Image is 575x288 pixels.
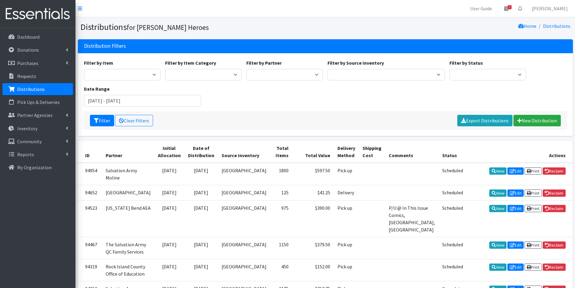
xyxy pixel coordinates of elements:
th: Source Inventory [218,141,270,163]
th: Total Items [270,141,292,163]
a: View [489,205,506,212]
a: Pick Ups & Deliveries [2,96,73,108]
td: 94319 [78,259,102,281]
a: Reclaim [543,167,566,175]
a: Clear Filters [115,115,153,126]
a: Print [525,167,542,175]
h3: Distribution Filters [84,43,126,49]
td: [GEOGRAPHIC_DATA] [218,237,270,259]
td: 1800 [270,163,292,185]
td: [DATE] [154,237,184,259]
td: [US_STATE] Bend AEA [102,200,154,237]
a: Donations [2,44,73,56]
td: [DATE] [154,200,184,237]
input: January 1, 2011 - December 31, 2011 [84,95,201,106]
a: Distributions [543,23,570,29]
a: View [489,241,506,249]
td: [DATE] [154,185,184,200]
small: for [PERSON_NAME] Heroes [127,23,209,32]
td: [DATE] [184,163,218,185]
button: Filter [90,115,114,126]
p: Donations [17,47,39,53]
a: Partner Agencies [2,109,73,121]
a: Reports [2,148,73,160]
a: Requests [2,70,73,82]
a: Print [525,241,542,249]
span: 1 [508,5,512,9]
td: Scheduled [439,163,467,185]
th: Shipping Cost [359,141,385,163]
label: Filter by Item Category [165,59,216,66]
label: Filter by Status [449,59,483,66]
td: Pick up [334,259,359,281]
a: [PERSON_NAME] [527,2,573,15]
p: My Organization [17,164,52,170]
td: 94652 [78,185,102,200]
a: Reclaim [543,264,566,271]
a: Print [525,264,542,271]
a: Reclaim [543,189,566,197]
td: Rock Island County Office of Education [102,259,154,281]
th: Actions [467,141,573,163]
th: ID [78,141,102,163]
td: 94467 [78,237,102,259]
td: Scheduled [439,237,467,259]
a: Edit [507,167,524,175]
a: Export Distributions [457,115,513,126]
p: Inventory [17,125,37,131]
td: Pick up [334,237,359,259]
td: $379.50 [292,237,334,259]
a: Dashboard [2,31,73,43]
p: Distributions [17,86,45,92]
a: Home [518,23,536,29]
a: 1 [499,2,513,15]
td: Scheduled [439,200,467,237]
td: Pick up [334,163,359,185]
td: [GEOGRAPHIC_DATA] [218,259,270,281]
td: [DATE] [184,185,218,200]
td: 125 [270,185,292,200]
th: Comments [385,141,439,163]
td: The Salvation Army QC Family Services [102,237,154,259]
a: User Guide [465,2,497,15]
a: Reclaim [543,241,566,249]
a: Reclaim [543,205,566,212]
td: [GEOGRAPHIC_DATA] [218,200,270,237]
p: Partner Agencies [17,112,53,118]
a: Print [525,189,542,197]
td: Scheduled [439,185,467,200]
td: 1150 [270,237,292,259]
th: Delivery Method [334,141,359,163]
th: Date of Distribution [184,141,218,163]
a: Edit [507,189,524,197]
label: Date Range [84,85,110,92]
td: 94523 [78,200,102,237]
p: Pick Ups & Deliveries [17,99,60,105]
td: [DATE] [154,163,184,185]
a: Distributions [2,83,73,95]
a: My Organization [2,161,73,173]
a: View [489,167,506,175]
a: Print [525,205,542,212]
p: Dashboard [17,34,40,40]
td: 94954 [78,163,102,185]
td: [GEOGRAPHIC_DATA] [218,185,270,200]
a: Edit [507,264,524,271]
td: Scheduled [439,259,467,281]
td: $597.50 [292,163,334,185]
th: Partner [102,141,154,163]
h1: Distributions [80,22,323,32]
td: P/U @ In This Issue Comics, [GEOGRAPHIC_DATA], [GEOGRAPHIC_DATA] [385,200,439,237]
p: Purchases [17,60,38,66]
td: $41.25 [292,185,334,200]
td: 975 [270,200,292,237]
label: Filter by Item [84,59,113,66]
td: [DATE] [184,259,218,281]
td: $152.00 [292,259,334,281]
p: Community [17,138,42,144]
td: [DATE] [154,259,184,281]
td: 450 [270,259,292,281]
p: Requests [17,73,36,79]
label: Filter by Source Inventory [327,59,384,66]
td: [GEOGRAPHIC_DATA] [218,163,270,185]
